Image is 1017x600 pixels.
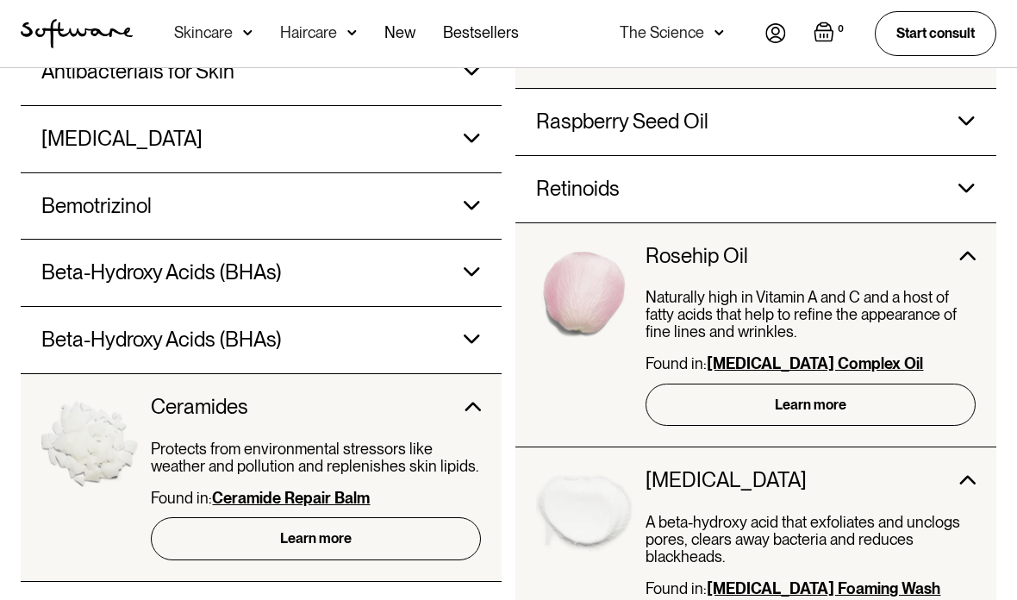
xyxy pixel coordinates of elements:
p: Found in: [151,489,481,508]
a: Start consult [875,11,996,55]
h3: Antibacterials for Skin [41,59,234,84]
img: arrow down [714,24,724,41]
h3: Raspberry Seed Oil [536,109,708,134]
div: Skincare [174,24,233,41]
p: Found in: [646,354,976,373]
a: Open empty cart [814,22,847,46]
a: Ceramide Repair Balm [212,489,370,507]
div: A beta-hydroxy acid that exfoliates and unclogs pores, clears away bacteria and reduces blackheads. [646,514,976,579]
div: Protects from environmental stressors like weather and pollution and replenishes skin lipids. [151,441,481,489]
a: home [21,19,133,48]
h3: Bemotrizinol [41,194,152,219]
h3: [MEDICAL_DATA] [646,468,807,493]
a: Learn more [646,384,976,426]
div: The Science [620,24,704,41]
h3: Retinoids [536,177,620,202]
a: [MEDICAL_DATA] Foaming Wash [707,579,940,597]
img: arrow down [347,24,357,41]
img: arrow down [243,24,253,41]
p: Found in: [646,579,976,598]
h3: Beta-Hydroxy Acids (BHAs) [41,260,281,285]
div: 0 [834,22,847,37]
a: [MEDICAL_DATA] Complex Oil [707,354,923,372]
div: Naturally high in Vitamin A and C and a host of fatty acids that help to refine the appearance of... [646,289,976,354]
h3: Ceramides [151,395,248,420]
img: Software Logo [21,19,133,48]
div: Haircare [280,24,337,41]
a: Learn more [151,517,481,559]
h3: [MEDICAL_DATA] [41,127,203,152]
h3: Beta-Hydroxy Acids (BHAs) [41,328,281,353]
h3: Rosehip Oil [646,244,748,269]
